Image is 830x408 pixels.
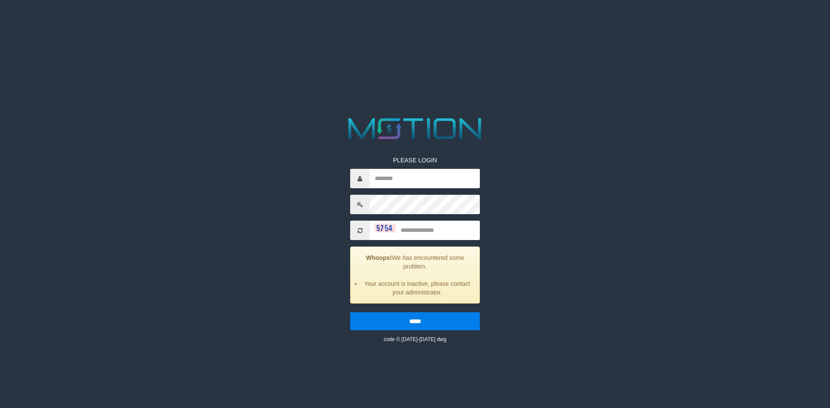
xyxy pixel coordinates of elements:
[366,254,392,261] strong: Whoops!
[350,156,480,164] p: PLEASE LOGIN
[383,336,446,342] small: code © [DATE]-[DATE] dwg
[350,247,480,304] div: We has encountered some problem.
[361,279,473,297] li: Your account is inactive, please contact your administrator.
[342,114,488,143] img: MOTION_logo.png
[374,224,396,232] img: captcha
